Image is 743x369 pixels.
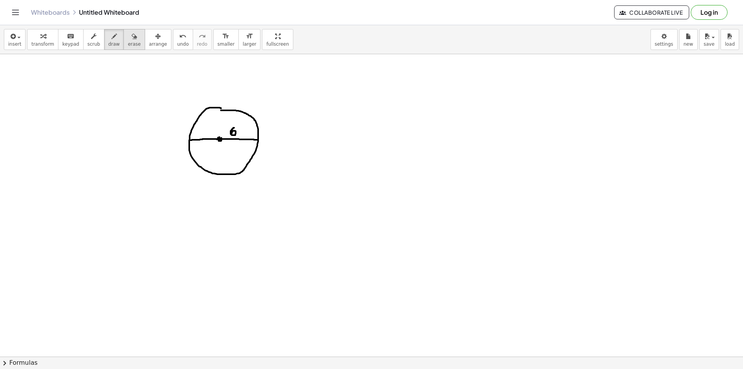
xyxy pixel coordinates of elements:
span: larger [243,41,256,47]
i: format_size [246,32,253,41]
span: load [725,41,735,47]
span: settings [655,41,673,47]
button: settings [651,29,678,50]
i: keyboard [67,32,74,41]
button: redoredo [193,29,212,50]
span: draw [108,41,120,47]
button: transform [27,29,58,50]
span: insert [8,41,21,47]
span: save [704,41,714,47]
span: erase [128,41,140,47]
button: format_sizelarger [238,29,260,50]
span: transform [31,41,54,47]
span: Collaborate Live [621,9,683,16]
button: new [679,29,698,50]
button: load [721,29,739,50]
i: redo [199,32,206,41]
button: format_sizesmaller [213,29,239,50]
span: keypad [62,41,79,47]
button: scrub [83,29,104,50]
button: erase [123,29,145,50]
button: undoundo [173,29,193,50]
span: scrub [87,41,100,47]
i: format_size [222,32,229,41]
span: undo [177,41,189,47]
button: draw [104,29,124,50]
span: arrange [149,41,167,47]
span: smaller [217,41,235,47]
button: arrange [145,29,171,50]
button: Collaborate Live [614,5,689,19]
button: insert [4,29,26,50]
a: Whiteboards [31,9,70,16]
button: fullscreen [262,29,293,50]
i: undo [179,32,187,41]
span: redo [197,41,207,47]
button: keyboardkeypad [58,29,84,50]
button: Log in [691,5,728,20]
button: Toggle navigation [9,6,22,19]
span: fullscreen [266,41,289,47]
span: new [683,41,693,47]
button: save [699,29,719,50]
